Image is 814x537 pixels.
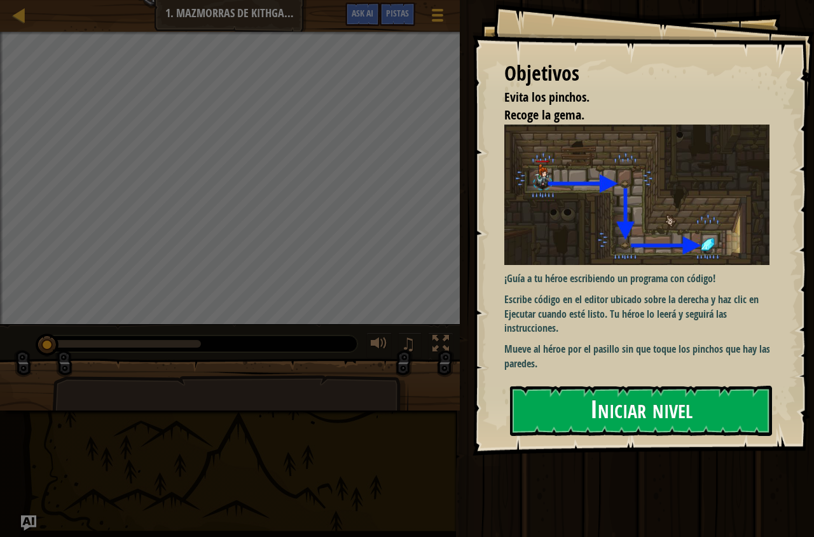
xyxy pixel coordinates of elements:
[401,334,415,353] span: ♫
[422,3,453,32] button: Mostrar menú de juego
[21,515,36,531] button: Ask AI
[504,106,584,123] span: Recoge la gema.
[428,332,453,358] button: Cambia a pantalla completa.
[504,125,779,265] img: Mazmorras de Kithgard
[488,106,766,125] li: Recoge la gema.
[398,332,422,358] button: ♫
[504,342,779,371] p: Mueve al héroe por el pasillo sin que toque los pinchos que hay las paredes.
[504,292,779,336] p: Escribe código en el editor ubicado sobre la derecha y haz clic en Ejecutar cuando esté listo. Tu...
[504,88,590,105] span: Evita los pinchos.
[366,332,392,358] button: Ajustar el volúmen
[386,7,409,19] span: Pistas
[352,7,373,19] span: Ask AI
[510,386,772,436] button: Iniciar nivel
[504,271,779,286] p: ¡Guía a tu héroe escribiendo un programa con código!
[488,88,766,107] li: Evita los pinchos.
[345,3,380,26] button: Ask AI
[504,59,769,88] div: Objetivos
